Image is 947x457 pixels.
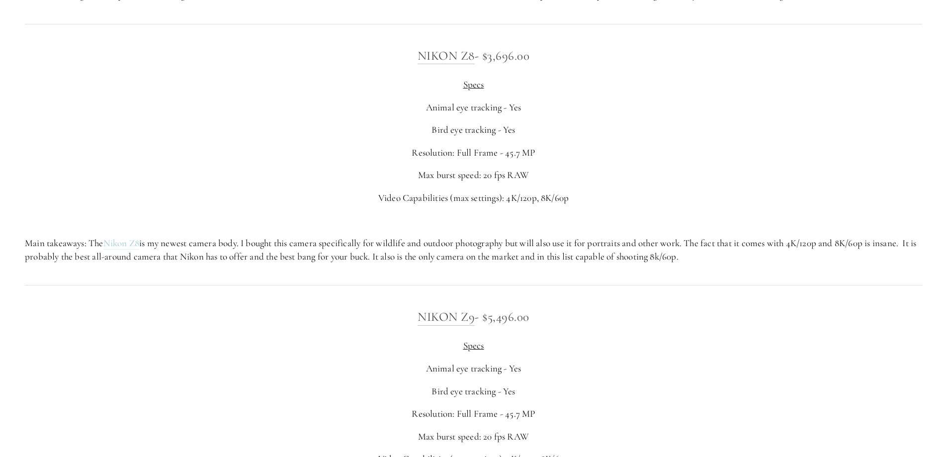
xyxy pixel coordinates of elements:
p: Bird eye tracking - Yes [25,385,922,398]
a: Nikon Z8 [418,48,475,64]
p: Video Capabilities (max settings): 4K/120p, 8K/60p [25,191,922,205]
p: Main takeaways: The is my newest camera body. I bought this camera specifically for wildlife and ... [25,237,922,263]
a: Nikon Z9 [418,309,475,325]
h3: - $5,496.00 [25,307,922,327]
p: Resolution: Full Frame - 45.7 MP [25,407,922,421]
p: Animal eye tracking - Yes [25,362,922,375]
p: Max burst speed: 20 fps RAW [25,430,922,444]
p: Animal eye tracking - Yes [25,101,922,114]
h3: - $3,696.00 [25,46,922,66]
p: Max burst speed: 20 fps RAW [25,169,922,182]
a: Nikon Z8 [103,237,140,250]
span: Specs [463,340,484,351]
p: Resolution: Full Frame - 45.7 MP [25,146,922,160]
p: Bird eye tracking - Yes [25,123,922,137]
span: Specs [463,79,484,90]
